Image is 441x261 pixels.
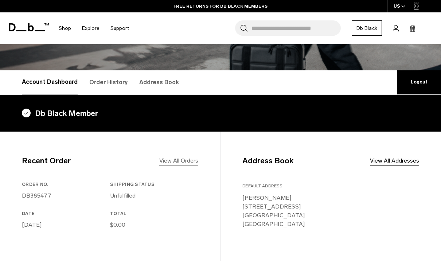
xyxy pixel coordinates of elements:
[22,210,107,217] h3: Date
[242,183,282,188] span: Default Address
[59,15,71,41] a: Shop
[159,156,198,165] a: View All Orders
[22,192,51,199] a: DB385477
[89,70,128,94] a: Order History
[22,155,71,167] h4: Recent Order
[370,156,419,165] a: View All Addresses
[22,221,107,229] p: [DATE]
[397,70,441,94] a: Logout
[110,15,129,41] a: Support
[82,15,99,41] a: Explore
[139,70,179,94] a: Address Book
[110,181,195,188] h3: Shipping Status
[352,20,382,36] a: Db Black
[173,3,268,9] a: FREE RETURNS FOR DB BLACK MEMBERS
[22,70,78,94] a: Account Dashboard
[110,191,195,200] p: Unfulfilled
[110,210,195,217] h3: Total
[110,221,195,229] p: $0.00
[53,12,134,44] nav: Main Navigation
[242,155,293,167] h4: Address Book
[22,108,419,119] h4: Db Black Member
[22,181,107,188] h3: Order No.
[242,194,419,229] p: [PERSON_NAME] [STREET_ADDRESS] [GEOGRAPHIC_DATA] [GEOGRAPHIC_DATA]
